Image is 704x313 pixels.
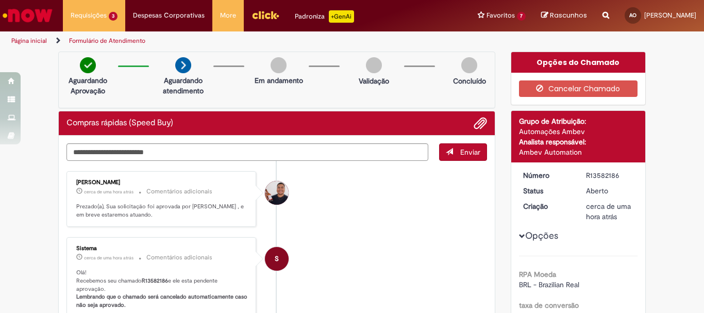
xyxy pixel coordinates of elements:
[519,80,638,97] button: Cancelar Chamado
[519,126,638,137] div: Automações Ambev
[265,181,289,205] div: Gabriel Vinicius Urias Santos
[63,75,113,96] p: Aguardando Aprovação
[11,37,47,45] a: Página inicial
[366,57,382,73] img: img-circle-grey.png
[80,57,96,73] img: check-circle-green.png
[8,31,462,51] ul: Trilhas de página
[175,57,191,73] img: arrow-next.png
[84,189,133,195] time: 30/09/2025 15:08:23
[252,7,279,23] img: click_logo_yellow_360x200.png
[541,11,587,21] a: Rascunhos
[66,119,173,128] h2: Compras rápidas (Speed Buy) Histórico de tíquete
[519,270,556,279] b: RPA Moeda
[517,12,526,21] span: 7
[76,203,248,219] p: Prezado(a), Sua solicitação foi aprovada por [PERSON_NAME] , e em breve estaremos atuando.
[275,246,279,271] span: S
[586,202,631,221] span: cerca de uma hora atrás
[69,37,145,45] a: Formulário de Atendimento
[84,189,133,195] span: cerca de uma hora atrás
[76,293,249,309] b: Lembrando que o chamado será cancelado automaticamente caso não seja aprovado.
[461,57,477,73] img: img-circle-grey.png
[158,75,208,96] p: Aguardando atendimento
[439,143,487,161] button: Enviar
[519,280,579,289] span: BRL - Brazilian Real
[265,247,289,271] div: System
[271,57,287,73] img: img-circle-grey.png
[255,75,303,86] p: Em andamento
[84,255,133,261] span: cerca de uma hora atrás
[295,10,354,23] div: Padroniza
[515,170,579,180] dt: Número
[460,147,480,157] span: Enviar
[359,76,389,86] p: Validação
[550,10,587,20] span: Rascunhos
[519,301,579,310] b: taxa de conversão
[519,147,638,157] div: Ambev Automation
[487,10,515,21] span: Favoritos
[1,5,54,26] img: ServiceNow
[71,10,107,21] span: Requisições
[133,10,205,21] span: Despesas Corporativas
[586,186,634,196] div: Aberto
[511,52,646,73] div: Opções do Chamado
[644,11,696,20] span: [PERSON_NAME]
[519,137,638,147] div: Analista responsável:
[76,245,248,252] div: Sistema
[76,269,248,309] p: Olá! Recebemos seu chamado e ele esta pendente aprovação.
[586,202,631,221] time: 30/09/2025 15:08:01
[146,187,212,196] small: Comentários adicionais
[84,255,133,261] time: 30/09/2025 15:08:13
[586,170,634,180] div: R13582186
[474,117,487,130] button: Adicionar anexos
[329,10,354,23] p: +GenAi
[220,10,236,21] span: More
[586,201,634,222] div: 30/09/2025 15:08:01
[515,186,579,196] dt: Status
[142,277,168,285] b: R13582186
[515,201,579,211] dt: Criação
[76,179,248,186] div: [PERSON_NAME]
[66,143,428,161] textarea: Digite sua mensagem aqui...
[453,76,486,86] p: Concluído
[109,12,118,21] span: 3
[629,12,636,19] span: AO
[146,253,212,262] small: Comentários adicionais
[519,116,638,126] div: Grupo de Atribuição:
